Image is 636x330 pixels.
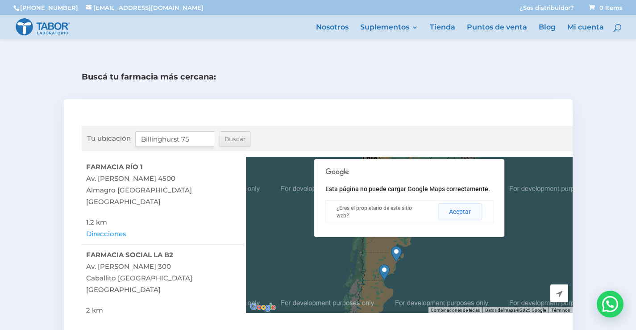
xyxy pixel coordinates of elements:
[86,4,204,11] a: [EMAIL_ADDRESS][DOMAIN_NAME]
[467,24,527,39] a: Puntos de venta
[86,261,239,272] span: Av. [PERSON_NAME] 300
[438,203,482,220] button: Aceptar
[248,301,278,313] a: Abre esta zona en Google Maps (se abre en una nueva ventana)
[316,24,349,39] a: Nosotros
[556,290,562,298] span: 
[391,246,402,262] div: Susana Garces
[551,308,570,313] a: Términos
[86,217,239,240] div: 1.2 km
[589,4,623,11] span: 0 Items
[337,205,412,219] a: ¿Eres el propietario de este sitio web?
[86,186,192,194] span: Almagro [GEOGRAPHIC_DATA]
[86,196,239,208] span: [GEOGRAPHIC_DATA]
[86,251,173,259] strong: FARMACIA SOCIAL LA B2
[86,228,126,240] a: Direcciones
[431,307,480,313] button: Combinaciones de teclas
[86,274,192,282] span: Caballito [GEOGRAPHIC_DATA]
[360,24,418,39] a: Suplementos
[485,308,546,313] span: Datos del mapa ©2025 Google
[15,17,71,37] img: Laboratorio Tabor
[567,24,604,39] a: Mi cuenta
[539,24,556,39] a: Blog
[587,4,623,11] a: 0 Items
[325,185,490,192] span: Esta página no puede cargar Google Maps correctamente.
[220,131,250,147] input: Buscar
[86,305,239,328] div: 2 km
[87,131,131,146] label: Tu ubicación
[248,301,278,313] img: Google
[520,5,574,15] a: ¿Sos distribuidor?
[86,163,143,171] strong: FARMACIA RÍO 1
[82,71,376,87] h3: Buscá tu farmacia más cercana:
[430,24,455,39] a: Tienda
[379,264,390,280] div: Vida Natural (Evelyn Rys)
[20,4,78,11] a: [PHONE_NUMBER]
[86,284,239,296] span: [GEOGRAPHIC_DATA]
[86,173,239,184] span: Av. [PERSON_NAME] 4500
